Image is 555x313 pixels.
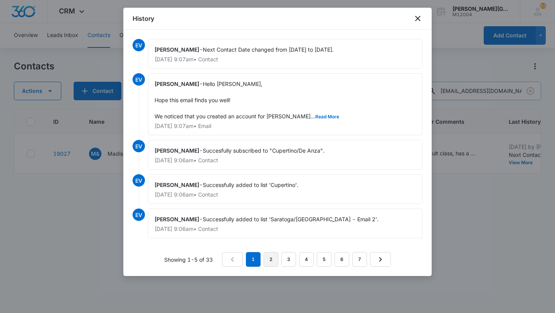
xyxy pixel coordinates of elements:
span: EV [133,209,145,221]
p: Showing 1-5 of 33 [164,256,213,264]
span: Succesfully subscribed to "Cupertino/De Anza". [203,147,325,154]
span: [PERSON_NAME] [155,147,199,154]
div: - [148,73,422,135]
nav: Pagination [222,252,391,267]
p: [DATE] 9:07am • Email [155,123,416,129]
span: Successfully added to list 'Cupertino'. [203,182,298,188]
a: Page 7 [352,252,367,267]
p: [DATE] 9:06am • Contact [155,192,416,197]
div: - [148,174,422,204]
p: [DATE] 9:07am • Contact [155,57,416,62]
span: EV [133,39,145,51]
em: 1 [246,252,261,267]
span: EV [133,140,145,152]
a: Next Page [370,252,391,267]
span: EV [133,73,145,86]
a: Page 3 [281,252,296,267]
a: Page 6 [335,252,349,267]
button: close [413,14,422,23]
p: [DATE] 9:06am • Contact [155,158,416,163]
span: EV [133,174,145,187]
span: [PERSON_NAME] [155,182,199,188]
button: Read More [315,114,339,119]
p: [DATE] 9:06am • Contact [155,226,416,232]
a: Page 5 [317,252,331,267]
span: [PERSON_NAME] [155,46,199,53]
span: Hello [PERSON_NAME], Hope this email finds you well! We noticed that you created an account for [... [155,81,339,119]
span: [PERSON_NAME] [155,216,199,222]
a: Page 4 [299,252,314,267]
div: - [148,140,422,170]
h1: History [133,14,154,23]
span: Successfully added to list 'Saratoga/[GEOGRAPHIC_DATA] - Email 2'. [203,216,378,222]
span: Next Contact Date changed from [DATE] to [DATE]. [203,46,334,53]
div: - [148,209,422,238]
span: [PERSON_NAME] [155,81,199,87]
div: - [148,39,422,69]
a: Page 2 [264,252,278,267]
